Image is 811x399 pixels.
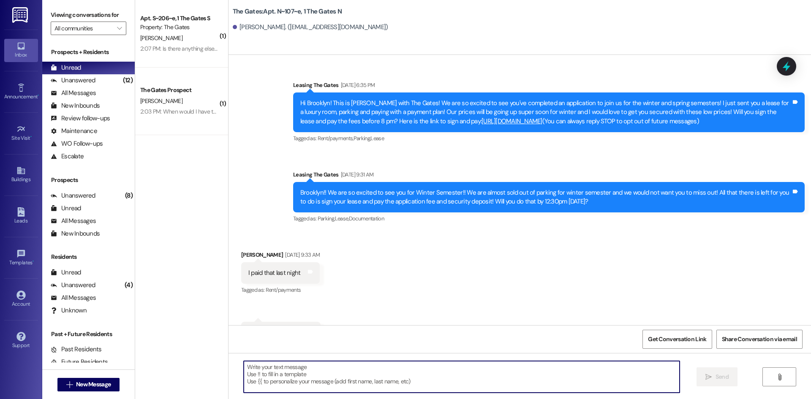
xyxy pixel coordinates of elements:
div: New Inbounds [51,101,100,110]
span: Rent/payments [266,286,301,293]
b: The Gates: Apt. N~107~e, 1 The Gates N [233,7,342,16]
div: Past Residents [51,345,102,354]
div: [DATE] 6:35 PM [339,81,375,90]
button: Share Conversation via email [716,330,803,349]
div: WO Follow-ups [51,139,103,148]
div: Leasing The Gates [293,81,805,92]
div: Escalate [51,152,84,161]
a: [URL][DOMAIN_NAME] [482,117,542,125]
div: Hi Brooklyn! This is [PERSON_NAME] with The Gates! We are so excited to see you've completed an a... [300,99,791,126]
div: All Messages [51,293,96,302]
div: Unread [51,63,81,72]
div: Prospects + Residents [42,48,135,57]
div: Past + Future Residents [42,330,135,339]
img: ResiDesk Logo [12,7,30,23]
div: The Gates Prospect [140,86,218,95]
div: Prospects [42,176,135,185]
div: Review follow-ups [51,114,110,123]
div: Tagged as: [241,284,320,296]
div: 2:03 PM: When would I have to pay for the first month? [140,108,275,115]
div: (12) [121,74,135,87]
button: Get Conversation Link [642,330,712,349]
a: Leads [4,205,38,228]
a: Templates • [4,247,38,269]
span: • [30,134,32,140]
div: All Messages [51,89,96,98]
a: Inbox [4,39,38,62]
div: I paid that last night [248,269,301,277]
div: New Inbounds [51,229,100,238]
span: Documentation [349,215,384,222]
span: Rent/payments , [318,135,354,142]
button: New Message [57,378,120,391]
span: • [38,92,39,98]
div: Brooklyn!! We are so excited to see you for Winter Semester!! We are almost sold out of parking f... [300,188,791,206]
label: Viewing conversations for [51,8,126,22]
i:  [705,374,712,380]
div: Future Residents [51,358,108,366]
a: Support [4,329,38,352]
div: Unanswered [51,76,95,85]
span: Parking , [318,215,335,222]
div: Tagged as: [293,212,805,225]
div: [DATE] 9:33 AM [283,250,320,259]
div: (8) [123,189,135,202]
i:  [117,25,122,32]
div: (4) [122,279,135,292]
div: [DATE] 9:31 AM [339,170,374,179]
a: Buildings [4,163,38,186]
span: Share Conversation via email [722,335,797,344]
i:  [776,374,783,380]
div: All Messages [51,217,96,225]
div: Unknown [51,306,87,315]
div: Unanswered [51,191,95,200]
div: Property: The Gates [140,23,218,32]
span: [PERSON_NAME] [140,34,182,42]
span: Parking , [354,135,371,142]
div: Unanswered [51,281,95,290]
a: Site Visit • [4,122,38,145]
div: Unread [51,204,81,213]
input: All communities [54,22,113,35]
button: Send [697,367,738,386]
div: [PERSON_NAME] [241,250,320,262]
span: Send [716,372,729,381]
div: Apt. S~206~e, 1 The Gates S [140,14,218,23]
div: Leasing The Gates [293,170,805,182]
i:  [66,381,73,388]
span: New Message [76,380,111,389]
div: [PERSON_NAME]. ([EMAIL_ADDRESS][DOMAIN_NAME]) [233,23,388,32]
span: Lease [370,135,384,142]
a: Account [4,288,38,311]
span: • [33,258,34,264]
div: Tagged as: [293,132,805,144]
span: Lease , [335,215,349,222]
div: 2:07 PM: Is there anything else I need to do [140,45,245,52]
div: Maintenance [51,127,97,136]
div: Residents [42,252,135,261]
span: [PERSON_NAME] [140,97,182,105]
span: Get Conversation Link [648,335,706,344]
div: Unread [51,268,81,277]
